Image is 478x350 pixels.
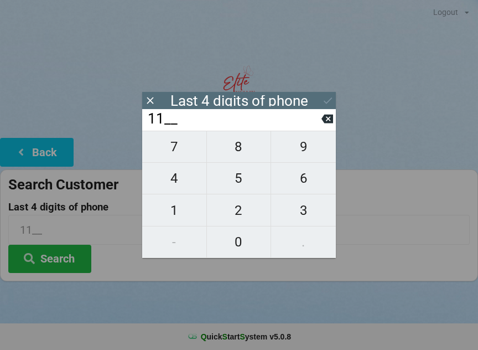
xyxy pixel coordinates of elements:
[142,135,206,158] span: 7
[207,167,271,190] span: 5
[207,227,272,258] button: 0
[207,131,272,163] button: 8
[271,163,336,194] button: 6
[207,199,271,222] span: 2
[271,167,336,190] span: 6
[142,194,207,226] button: 1
[170,95,308,106] div: Last 4 digits of phone
[142,199,206,222] span: 1
[207,163,272,194] button: 5
[142,131,207,163] button: 7
[271,131,336,163] button: 9
[271,135,336,158] span: 9
[207,230,271,254] span: 0
[142,167,206,190] span: 4
[271,199,336,222] span: 3
[271,194,336,226] button: 3
[207,135,271,158] span: 8
[142,163,207,194] button: 4
[207,194,272,226] button: 2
